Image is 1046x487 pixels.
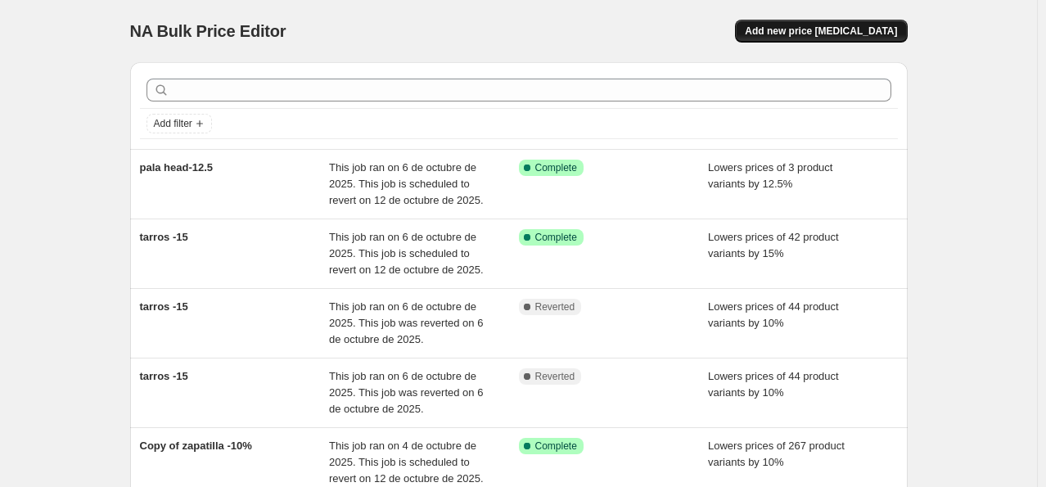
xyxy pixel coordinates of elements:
[329,300,483,345] span: This job ran on 6 de octubre de 2025. This job was reverted on 6 de octubre de 2025.
[329,231,484,276] span: This job ran on 6 de octubre de 2025. This job is scheduled to revert on 12 de octubre de 2025.
[140,370,188,382] span: tarros -15
[535,300,575,313] span: Reverted
[735,20,907,43] button: Add new price [MEDICAL_DATA]
[708,300,839,329] span: Lowers prices of 44 product variants by 10%
[535,161,577,174] span: Complete
[535,440,577,453] span: Complete
[708,370,839,399] span: Lowers prices of 44 product variants by 10%
[329,370,483,415] span: This job ran on 6 de octubre de 2025. This job was reverted on 6 de octubre de 2025.
[708,161,832,190] span: Lowers prices of 3 product variants by 12.5%
[329,161,484,206] span: This job ran on 6 de octubre de 2025. This job is scheduled to revert on 12 de octubre de 2025.
[140,300,188,313] span: tarros -15
[130,22,286,40] span: NA Bulk Price Editor
[140,231,188,243] span: tarros -15
[708,231,839,259] span: Lowers prices of 42 product variants by 15%
[329,440,484,485] span: This job ran on 4 de octubre de 2025. This job is scheduled to revert on 12 de octubre de 2025.
[154,117,192,130] span: Add filter
[535,370,575,383] span: Reverted
[535,231,577,244] span: Complete
[708,440,845,468] span: Lowers prices of 267 product variants by 10%
[140,440,252,452] span: Copy of zapatilla -10%
[745,25,897,38] span: Add new price [MEDICAL_DATA]
[147,114,212,133] button: Add filter
[140,161,214,174] span: pala head-12.5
